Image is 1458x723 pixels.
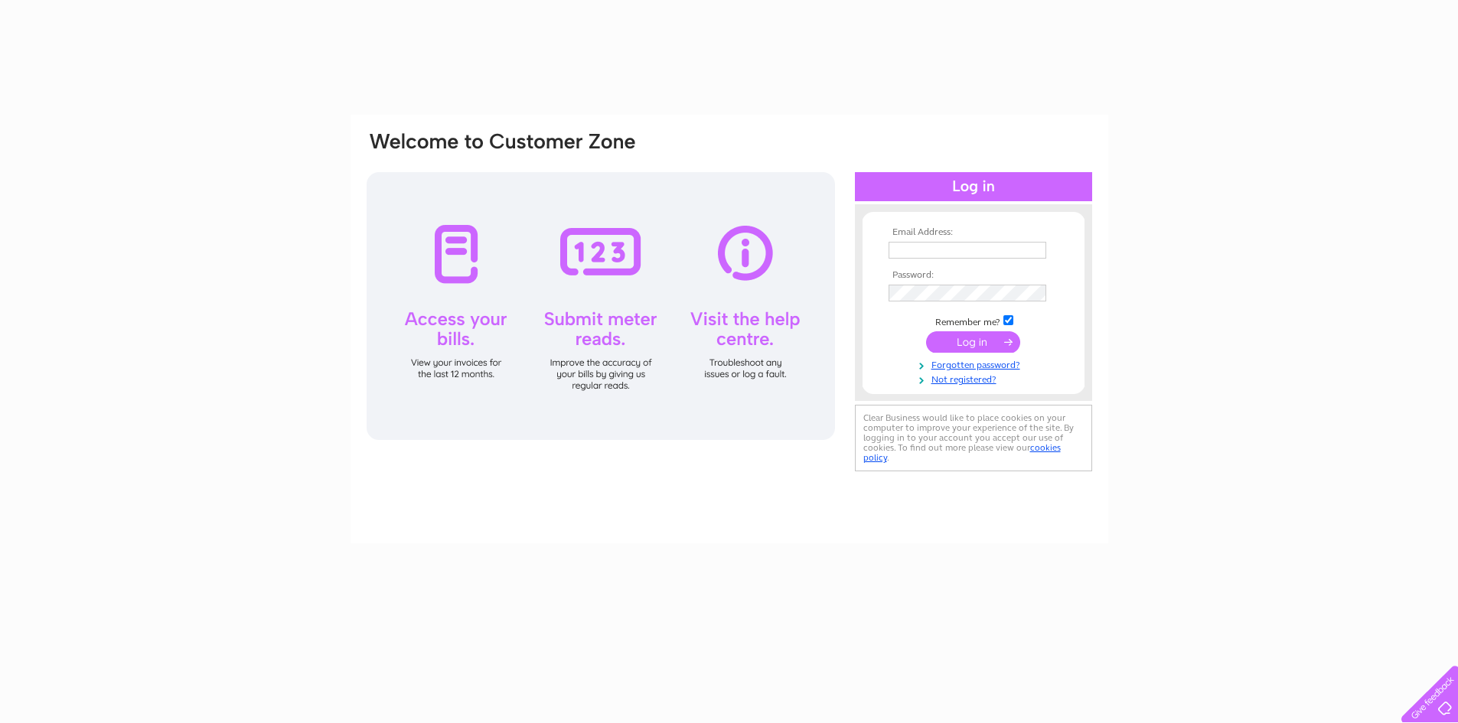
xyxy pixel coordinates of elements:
[889,371,1062,386] a: Not registered?
[926,331,1020,353] input: Submit
[885,227,1062,238] th: Email Address:
[855,405,1092,471] div: Clear Business would like to place cookies on your computer to improve your experience of the sit...
[885,270,1062,281] th: Password:
[885,313,1062,328] td: Remember me?
[889,357,1062,371] a: Forgotten password?
[863,442,1061,463] a: cookies policy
